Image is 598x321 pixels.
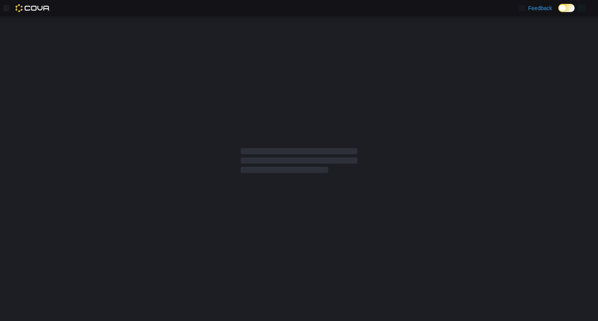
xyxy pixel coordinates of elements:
a: Feedback [516,0,555,16]
span: Loading [241,150,357,174]
span: Feedback [528,4,552,12]
img: Cova [16,4,50,12]
input: Dark Mode [558,4,575,12]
